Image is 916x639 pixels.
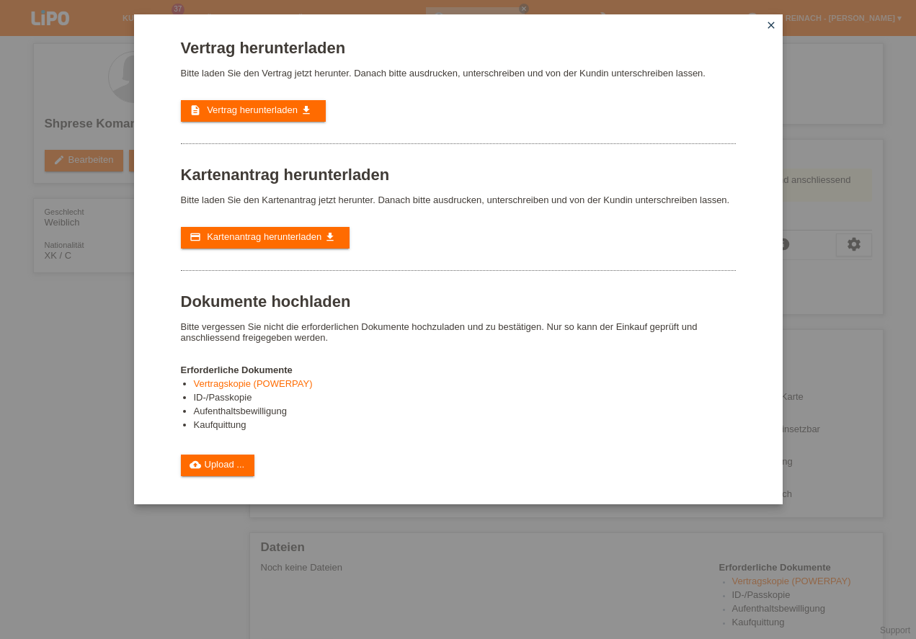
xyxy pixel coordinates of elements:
a: description Vertrag herunterladen get_app [181,100,326,122]
li: Aufenthaltsbewilligung [194,406,736,419]
li: ID-/Passkopie [194,392,736,406]
p: Bitte vergessen Sie nicht die erforderlichen Dokumente hochzuladen und zu bestätigen. Nur so kann... [181,321,736,343]
span: Kartenantrag herunterladen [207,231,321,242]
li: Kaufquittung [194,419,736,433]
span: Vertrag herunterladen [207,104,298,115]
i: credit_card [190,231,201,243]
i: get_app [324,231,336,243]
a: credit_card Kartenantrag herunterladen get_app [181,227,350,249]
i: cloud_upload [190,459,201,470]
h4: Erforderliche Dokumente [181,365,736,375]
i: get_app [301,104,312,116]
p: Bitte laden Sie den Vertrag jetzt herunter. Danach bitte ausdrucken, unterschreiben und von der K... [181,68,736,79]
h1: Dokumente hochladen [181,292,736,310]
a: close [762,18,781,35]
a: cloud_uploadUpload ... [181,455,255,476]
h1: Vertrag herunterladen [181,39,736,57]
h1: Kartenantrag herunterladen [181,166,736,184]
a: Vertragskopie (POWERPAY) [194,378,313,389]
p: Bitte laden Sie den Kartenantrag jetzt herunter. Danach bitte ausdrucken, unterschreiben und von ... [181,195,736,205]
i: description [190,104,201,116]
i: close [765,19,777,31]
